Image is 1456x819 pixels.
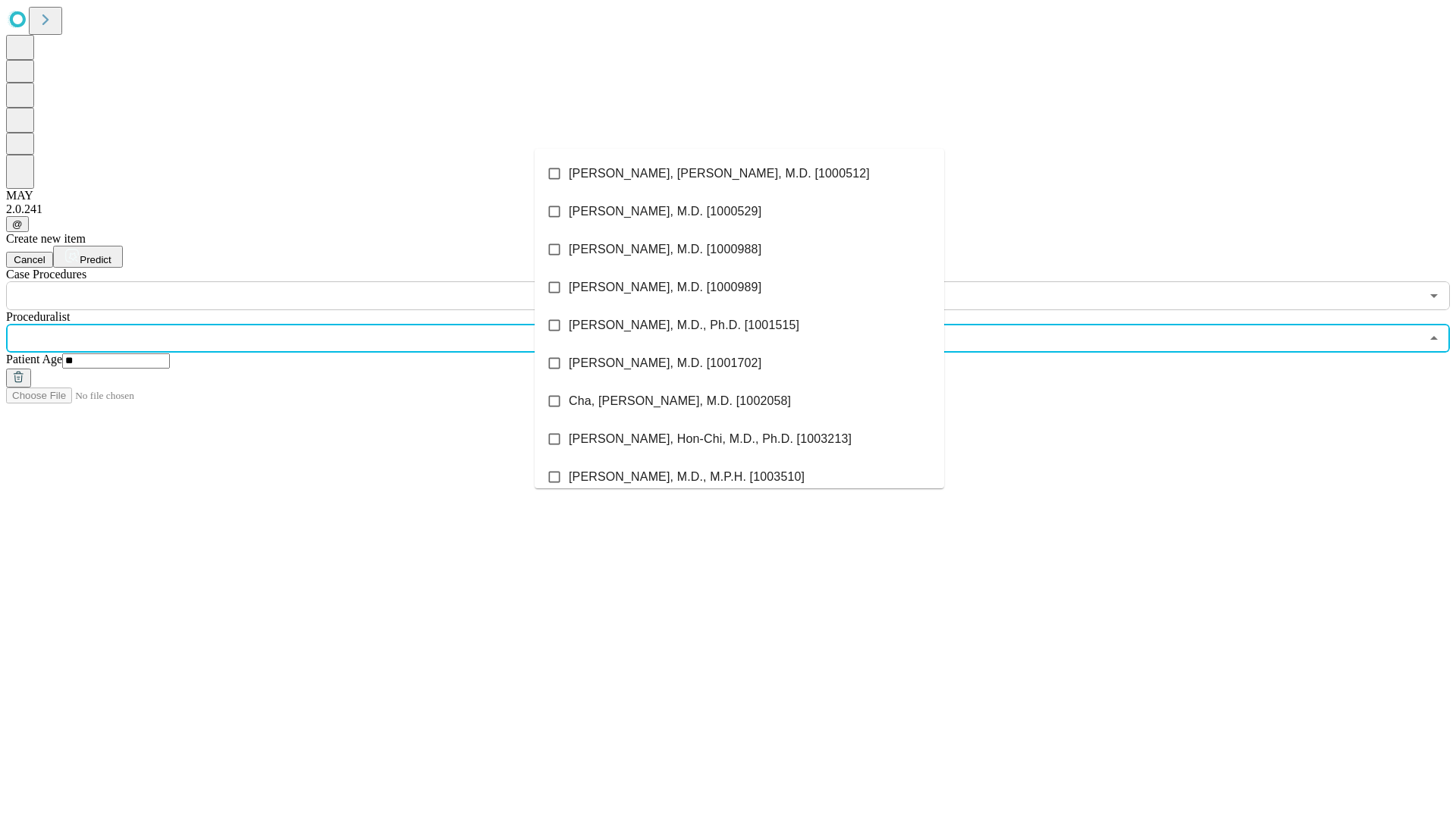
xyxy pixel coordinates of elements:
[6,189,1450,202] div: MAY
[569,240,761,259] span: [PERSON_NAME], M.D. [1000988]
[569,354,761,372] span: [PERSON_NAME], M.D. [1001702]
[12,218,23,230] span: @
[569,468,805,486] span: [PERSON_NAME], M.D., M.P.H. [1003510]
[569,430,852,448] span: [PERSON_NAME], Hon-Chi, M.D., Ph.D. [1003213]
[6,353,62,366] span: Patient Age
[6,268,86,281] span: Scheduled Procedure
[569,202,761,221] span: [PERSON_NAME], M.D. [1000529]
[80,254,111,265] span: Predict
[569,278,761,297] span: [PERSON_NAME], M.D. [1000989]
[14,254,45,265] span: Cancel
[53,246,123,268] button: Predict
[6,232,86,245] span: Create new item
[569,165,870,183] span: [PERSON_NAME], [PERSON_NAME], M.D. [1000512]
[569,392,791,410] span: Cha, [PERSON_NAME], M.D. [1002058]
[6,216,29,232] button: @
[569,316,799,334] span: [PERSON_NAME], M.D., Ph.D. [1001515]
[6,202,1450,216] div: 2.0.241
[6,252,53,268] button: Cancel
[1423,285,1445,306] button: Open
[1423,328,1445,349] button: Close
[6,310,70,323] span: Proceduralist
